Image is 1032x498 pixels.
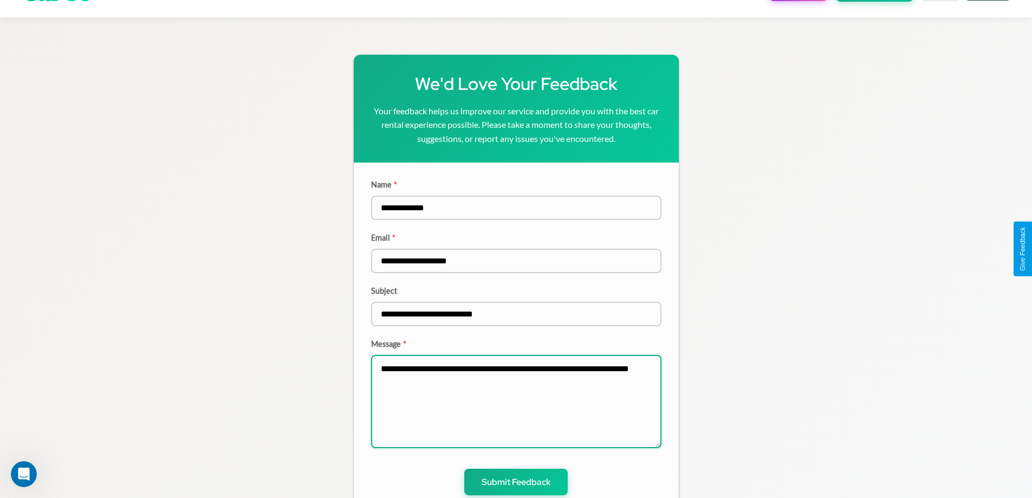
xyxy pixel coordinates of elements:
[1019,227,1027,271] div: Give Feedback
[371,72,661,95] h1: We'd Love Your Feedback
[371,104,661,146] p: Your feedback helps us improve our service and provide you with the best car rental experience po...
[371,286,661,295] label: Subject
[371,339,661,348] label: Message
[371,180,661,189] label: Name
[371,233,661,242] label: Email
[11,461,37,487] iframe: Intercom live chat
[464,469,568,495] button: Submit Feedback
